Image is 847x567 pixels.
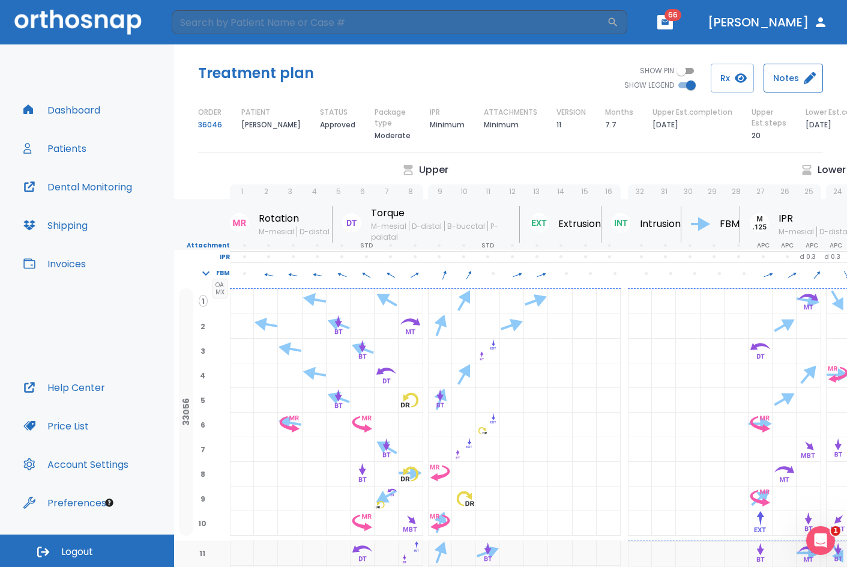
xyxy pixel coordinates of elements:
[558,217,601,231] p: Extrusion
[752,107,786,129] p: Upper Est.steps
[806,118,831,132] p: [DATE]
[16,450,136,479] a: Account Settings
[780,186,789,197] p: 26
[375,129,411,143] p: Moderate
[732,186,741,197] p: 28
[409,221,444,231] span: D-distal
[216,268,230,279] p: FBM
[456,268,481,279] span: 30°
[198,321,208,332] span: 2
[419,163,448,177] p: Upper
[16,488,113,517] button: Preferences
[684,186,693,197] p: 30
[16,211,95,240] button: Shipping
[764,64,823,92] button: Notes
[430,107,440,118] p: IPR
[484,118,519,132] p: Minimum
[605,107,633,118] p: Months
[259,211,332,226] p: Rotation
[708,186,717,197] p: 29
[806,526,835,555] iframe: Intercom live chat
[320,107,348,118] p: STATUS
[818,163,846,177] p: Lower
[198,345,208,356] span: 3
[198,419,208,430] span: 6
[430,118,465,132] p: Minimum
[509,186,516,197] p: 12
[241,186,243,197] p: 1
[198,468,208,479] span: 8
[330,268,354,279] span: 290°
[605,118,616,132] p: 7.7
[61,545,93,559] span: Logout
[533,186,540,197] p: 13
[257,268,282,279] span: 280°
[653,107,732,118] p: Upper Est.completion
[640,217,681,231] p: Intrusion
[556,118,561,132] p: 11
[197,370,208,381] span: 4
[312,186,317,197] p: 4
[199,295,208,307] span: 1
[557,186,564,197] p: 14
[752,129,761,143] p: 20
[756,268,780,279] span: 70°
[484,107,537,118] p: ATTACHMENTS
[16,96,107,124] button: Dashboard
[780,268,805,279] span: 60°
[360,186,365,197] p: 6
[196,518,209,529] span: 10
[213,279,228,299] span: OA MX
[14,10,142,34] img: Orthosnap
[172,10,607,34] input: Search by Patient Name or Case #
[806,240,818,251] p: APC
[306,268,330,279] span: 280°
[320,118,355,132] p: Approved
[336,186,341,197] p: 5
[371,221,498,242] span: P-palatal
[174,240,230,251] p: Attachment
[831,526,840,536] span: 1
[830,240,842,251] p: APC
[281,268,306,279] span: 280°
[371,221,409,231] span: M-mesial
[432,268,457,279] span: 20°
[756,186,765,197] p: 27
[481,240,494,251] p: STD
[653,118,678,132] p: [DATE]
[16,373,112,402] a: Help Center
[259,226,297,237] span: M-mesial
[624,80,674,91] span: SHOW LEGEND
[460,186,468,197] p: 10
[824,252,840,262] p: d 0.3
[385,186,389,197] p: 7
[16,172,139,201] a: Dental Monitoring
[529,268,554,279] span: 70°
[781,240,794,251] p: APC
[198,64,314,83] h5: Treatment plan
[16,249,93,278] button: Invoices
[288,186,292,197] p: 3
[379,268,403,279] span: 300°
[403,268,427,279] span: 60°
[241,107,270,118] p: PATIENT
[581,186,588,197] p: 15
[800,252,816,262] p: d 0.3
[636,186,644,197] p: 32
[16,411,96,440] button: Price List
[505,268,530,279] span: 70°
[181,398,191,426] p: 33056
[198,493,208,504] span: 9
[198,107,222,118] p: ORDER
[198,444,208,455] span: 7
[198,118,222,132] a: 36046
[486,186,490,197] p: 11
[241,118,301,132] p: [PERSON_NAME]
[16,134,94,163] button: Patients
[804,186,813,197] p: 25
[197,548,208,559] span: 11
[703,11,833,33] button: [PERSON_NAME]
